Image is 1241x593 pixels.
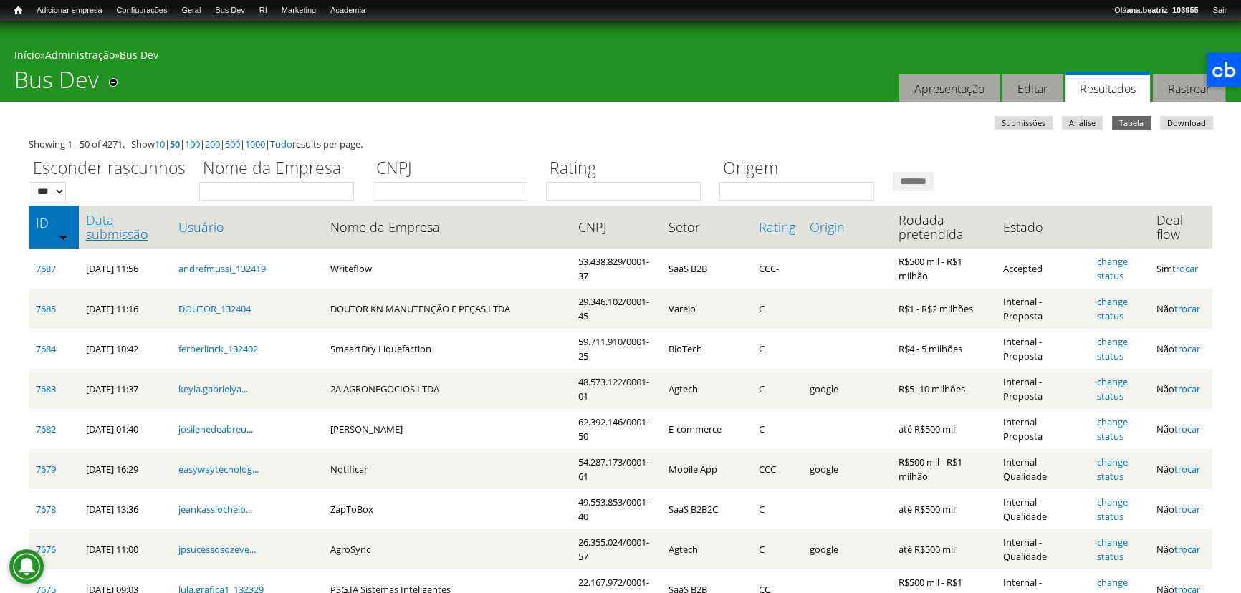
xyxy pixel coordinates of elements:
[36,503,56,516] a: 7678
[79,369,171,409] td: [DATE] 11:37
[661,369,752,409] td: Agtech
[1149,289,1212,329] td: Não
[571,409,661,449] td: 62.392.146/0001-50
[1149,529,1212,569] td: Não
[36,543,56,556] a: 7676
[174,4,208,18] a: Geral
[802,449,891,489] td: google
[1172,262,1198,275] a: trocar
[891,489,996,529] td: até R$500 mil
[891,449,996,489] td: R$500 mil - R$1 milhão
[14,48,1227,66] div: » »
[996,249,1091,289] td: Accepted
[14,66,99,102] h1: Bus Dev
[29,4,110,18] a: Adicionar empresa
[546,156,710,182] label: Rating
[1174,543,1200,556] a: trocar
[996,369,1091,409] td: Internal - Proposta
[996,529,1091,569] td: Internal - Qualidade
[270,138,292,150] a: Tudo
[1062,116,1103,130] a: Análise
[752,369,802,409] td: C
[661,489,752,529] td: SaaS B2B2C
[178,423,253,435] a: josilenedeabreu...
[79,329,171,369] td: [DATE] 10:42
[1149,206,1212,249] th: Deal flow
[996,289,1091,329] td: Internal - Proposta
[1097,295,1128,322] a: change status
[661,529,752,569] td: Agtech
[571,449,661,489] td: 54.287.173/0001-61
[719,156,883,182] label: Origem
[36,382,56,395] a: 7683
[155,138,165,150] a: 10
[185,138,200,150] a: 100
[1149,369,1212,409] td: Não
[178,503,252,516] a: jeankassiocheib...
[14,48,40,62] a: Início
[752,249,802,289] td: CCC-
[1126,6,1198,14] strong: ana.beatriz_103955
[752,489,802,529] td: C
[1174,302,1200,315] a: trocar
[1097,415,1128,443] a: change status
[323,409,571,449] td: [PERSON_NAME]
[759,220,795,234] a: Rating
[810,220,884,234] a: Origin
[571,206,661,249] th: CNPJ
[373,156,537,182] label: CNPJ
[79,489,171,529] td: [DATE] 13:36
[752,529,802,569] td: C
[1097,335,1128,362] a: change status
[29,137,1212,151] div: Showing 1 - 50 of 4271. Show | | | | | | results per page.
[661,329,752,369] td: BioTech
[891,369,996,409] td: R$5 -10 milhões
[225,138,240,150] a: 500
[996,206,1091,249] th: Estado
[178,382,248,395] a: keyla.gabrielya...
[323,529,571,569] td: AgroSync
[36,216,72,230] a: ID
[1205,4,1234,18] a: Sair
[208,4,252,18] a: Bus Dev
[1174,463,1200,476] a: trocar
[323,329,571,369] td: SmaartDry Liquefaction
[752,289,802,329] td: C
[178,543,256,556] a: jpsucessosozeve...
[1174,503,1200,516] a: trocar
[1153,74,1225,102] a: Rastrear
[1149,249,1212,289] td: Sim
[120,48,158,62] a: Bus Dev
[1097,455,1128,483] a: change status
[891,529,996,569] td: até R$500 mil
[752,449,802,489] td: CCC
[36,262,56,275] a: 7687
[996,449,1091,489] td: Internal - Qualidade
[571,289,661,329] td: 29.346.102/0001-45
[199,156,363,182] label: Nome da Empresa
[79,449,171,489] td: [DATE] 16:29
[178,220,316,234] a: Usuário
[1002,74,1063,102] a: Editar
[1097,255,1128,282] a: change status
[14,5,22,15] span: Início
[86,213,164,241] a: Data submissão
[1149,409,1212,449] td: Não
[59,232,68,241] img: ordem crescente
[1112,116,1151,130] a: Tabela
[1107,4,1205,18] a: Oláana.beatriz_103955
[178,302,251,315] a: DOUTOR_132404
[571,249,661,289] td: 53.438.829/0001-37
[802,529,891,569] td: google
[79,249,171,289] td: [DATE] 11:56
[802,369,891,409] td: google
[36,342,56,355] a: 7684
[891,249,996,289] td: R$500 mil - R$1 milhão
[996,329,1091,369] td: Internal - Proposta
[1160,116,1213,130] a: Download
[891,289,996,329] td: R$1 - R$2 milhões
[1097,375,1128,402] a: change status
[891,329,996,369] td: R$4 - 5 milhões
[1097,536,1128,563] a: change status
[170,138,180,150] a: 50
